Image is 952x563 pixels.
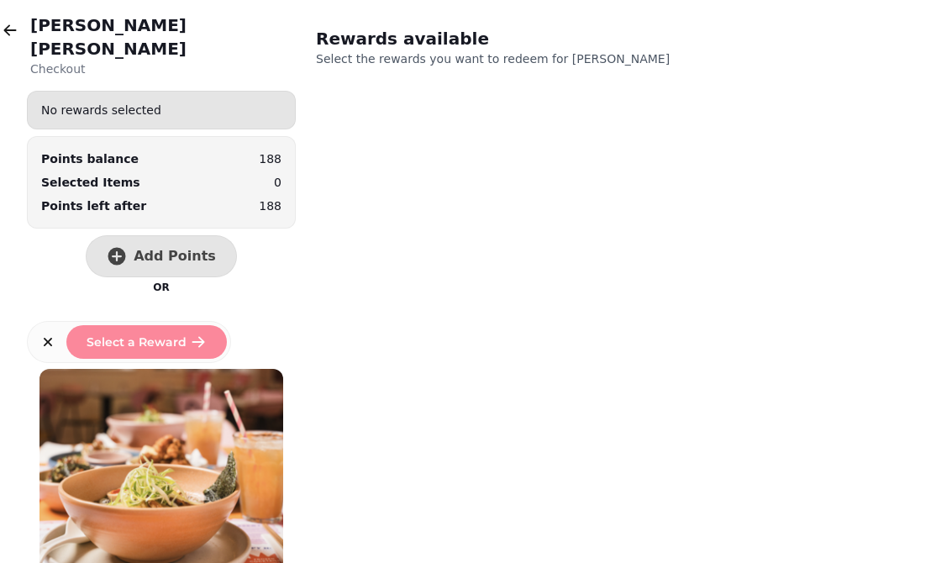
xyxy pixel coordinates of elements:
p: 188 [259,197,281,214]
p: Select the rewards you want to redeem for [316,50,746,67]
span: Select a Reward [87,336,187,348]
p: OR [153,281,169,294]
button: Add Points [86,235,237,277]
div: Points balance [41,150,139,167]
p: 0 [274,174,281,191]
span: [PERSON_NAME] [572,52,670,66]
p: Points left after [41,197,146,214]
button: Select a Reward [66,325,227,359]
p: 188 [259,150,281,167]
div: No rewards selected [28,95,295,125]
h2: [PERSON_NAME] [PERSON_NAME] [30,13,296,61]
span: Add Points [134,250,216,263]
p: Selected Items [41,174,140,191]
p: Checkout [30,61,296,77]
h2: Rewards available [316,27,639,50]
